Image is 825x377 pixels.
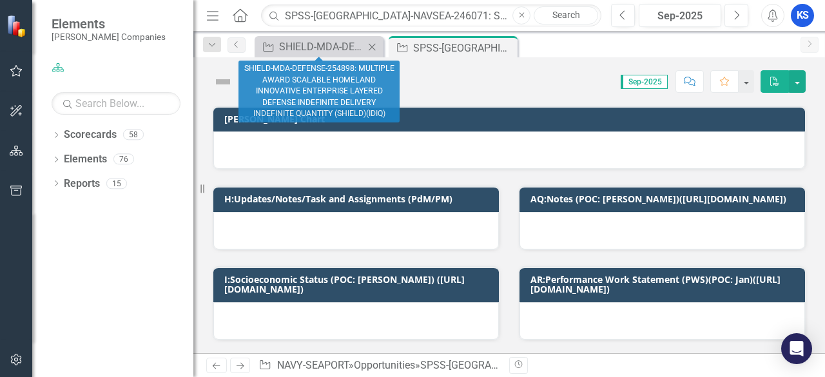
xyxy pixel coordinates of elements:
h3: I:Socioeconomic Status (POC: [PERSON_NAME]) ([URL][DOMAIN_NAME]) [224,275,492,295]
span: Sep-2025 [621,75,668,89]
small: [PERSON_NAME] Companies [52,32,166,42]
a: Search [534,6,598,24]
h3: H:Updates/Notes/Task and Assignments (PdM/PM) [224,194,492,204]
h3: AQ:Notes (POC: [PERSON_NAME])([URL][DOMAIN_NAME]) [530,194,799,204]
a: Reports [64,177,100,191]
input: Search ClearPoint... [261,5,601,27]
div: Sep-2025 [643,8,717,24]
a: SHIELD-MDA-DEFENSE-254898: MULTIPLE AWARD SCALABLE HOMELAND INNOVATIVE ENTERPRISE LAYERED DEFENSE... [258,39,364,55]
div: 76 [113,154,134,165]
a: Elements [64,152,107,167]
a: NAVY-SEAPORT [277,359,349,371]
span: Elements [52,16,166,32]
img: Not Defined [213,72,233,92]
div: SHIELD-MDA-DEFENSE-254898: MULTIPLE AWARD SCALABLE HOMELAND INNOVATIVE ENTERPRISE LAYERED DEFENSE... [279,39,364,55]
button: Sep-2025 [639,4,721,27]
div: SPSS-[GEOGRAPHIC_DATA]-NAVSEA-246071: SECURITY PROGRAM SUPPORT SERVICES FOR THE NAVAL SURFACE WAR... [413,40,514,56]
a: Scorecards [64,128,117,142]
div: 58 [123,130,144,140]
h3: [PERSON_NAME] Chart [224,114,799,124]
div: Open Intercom Messenger [781,333,812,364]
div: 15 [106,178,127,189]
img: ClearPoint Strategy [6,14,29,37]
h3: AR:Performance Work Statement (PWS)(POC: Jan)([URL][DOMAIN_NAME]) [530,275,799,295]
div: SHIELD-MDA-DEFENSE-254898: MULTIPLE AWARD SCALABLE HOMELAND INNOVATIVE ENTERPRISE LAYERED DEFENSE... [238,61,400,122]
div: » » [258,358,500,373]
a: Opportunities [354,359,415,371]
input: Search Below... [52,92,180,115]
button: KS [791,4,814,27]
